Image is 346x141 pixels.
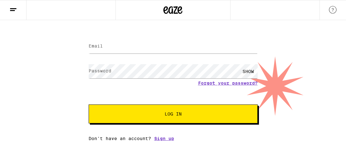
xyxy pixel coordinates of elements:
[239,64,258,78] div: SHOW
[89,39,258,54] input: Email
[89,136,258,141] div: Don't have an account?
[198,81,258,86] a: Forgot your password?
[89,68,111,73] label: Password
[154,136,174,141] a: Sign up
[165,112,182,116] span: Log In
[89,104,258,123] button: Log In
[89,43,103,48] label: Email
[12,4,54,9] span: Hi. Need any help?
